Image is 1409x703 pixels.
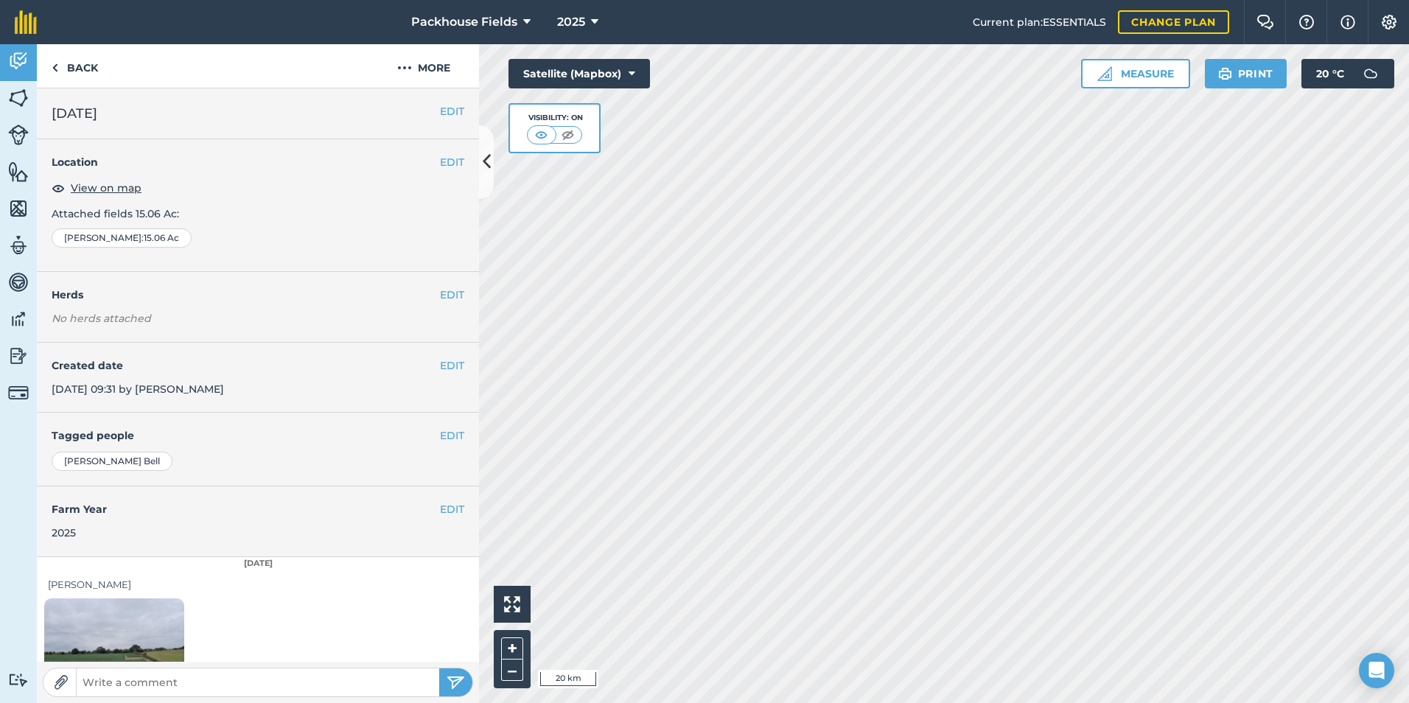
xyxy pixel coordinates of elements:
h2: [DATE] [52,103,464,124]
button: 20 °C [1301,59,1394,88]
img: fieldmargin Logo [15,10,37,34]
img: svg+xml;base64,PHN2ZyB4bWxucz0iaHR0cDovL3d3dy53My5vcmcvMjAwMC9zdmciIHdpZHRoPSI1MCIgaGVpZ2h0PSI0MC... [532,127,550,142]
img: svg+xml;base64,PHN2ZyB4bWxucz0iaHR0cDovL3d3dy53My5vcmcvMjAwMC9zdmciIHdpZHRoPSI1MCIgaGVpZ2h0PSI0MC... [559,127,577,142]
h4: Created date [52,357,464,374]
button: Print [1205,59,1287,88]
img: svg+xml;base64,PD94bWwgdmVyc2lvbj0iMS4wIiBlbmNvZGluZz0idXRmLTgiPz4KPCEtLSBHZW5lcmF0b3I6IEFkb2JlIE... [8,673,29,687]
h4: Farm Year [52,501,464,517]
button: Measure [1081,59,1190,88]
img: Two speech bubbles overlapping with the left bubble in the forefront [1256,15,1274,29]
span: 20 ° C [1316,59,1344,88]
p: Attached fields 15.06 Ac : [52,206,464,222]
span: View on map [71,180,141,196]
input: Write a comment [77,672,439,693]
div: [DATE] [37,557,479,570]
button: EDIT [440,287,464,303]
img: svg+xml;base64,PD94bWwgdmVyc2lvbj0iMS4wIiBlbmNvZGluZz0idXRmLTgiPz4KPCEtLSBHZW5lcmF0b3I6IEFkb2JlIE... [8,345,29,367]
img: svg+xml;base64,PHN2ZyB4bWxucz0iaHR0cDovL3d3dy53My5vcmcvMjAwMC9zdmciIHdpZHRoPSIyMCIgaGVpZ2h0PSIyNC... [397,59,412,77]
a: Back [37,44,113,88]
span: 2025 [557,13,585,31]
div: Visibility: On [527,112,583,124]
span: : 15.06 Ac [141,232,179,244]
button: Satellite (Mapbox) [508,59,650,88]
img: svg+xml;base64,PD94bWwgdmVyc2lvbj0iMS4wIiBlbmNvZGluZz0idXRmLTgiPz4KPCEtLSBHZW5lcmF0b3I6IEFkb2JlIE... [8,308,29,330]
img: Ruler icon [1097,66,1112,81]
h4: Herds [52,287,479,303]
div: [DATE] 09:31 by [PERSON_NAME] [37,343,479,413]
img: svg+xml;base64,PD94bWwgdmVyc2lvbj0iMS4wIiBlbmNvZGluZz0idXRmLTgiPz4KPCEtLSBHZW5lcmF0b3I6IEFkb2JlIE... [1356,59,1385,88]
button: EDIT [440,357,464,374]
em: No herds attached [52,310,479,326]
div: 2025 [52,525,464,541]
img: A cog icon [1380,15,1398,29]
img: svg+xml;base64,PHN2ZyB4bWxucz0iaHR0cDovL3d3dy53My5vcmcvMjAwMC9zdmciIHdpZHRoPSI1NiIgaGVpZ2h0PSI2MC... [8,87,29,109]
button: EDIT [440,501,464,517]
img: svg+xml;base64,PHN2ZyB4bWxucz0iaHR0cDovL3d3dy53My5vcmcvMjAwMC9zdmciIHdpZHRoPSI5IiBoZWlnaHQ9IjI0Ii... [52,59,58,77]
button: + [501,637,523,660]
button: – [501,660,523,681]
div: [PERSON_NAME] Bell [52,452,172,471]
h4: Tagged people [52,427,464,444]
span: Packhouse Fields [411,13,517,31]
h4: Location [52,154,464,170]
span: [PERSON_NAME] [64,232,141,244]
img: svg+xml;base64,PD94bWwgdmVyc2lvbj0iMS4wIiBlbmNvZGluZz0idXRmLTgiPz4KPCEtLSBHZW5lcmF0b3I6IEFkb2JlIE... [8,125,29,145]
img: Paperclip icon [54,675,69,690]
img: svg+xml;base64,PHN2ZyB4bWxucz0iaHR0cDovL3d3dy53My5vcmcvMjAwMC9zdmciIHdpZHRoPSIxNyIgaGVpZ2h0PSIxNy... [1340,13,1355,31]
button: More [368,44,479,88]
img: svg+xml;base64,PHN2ZyB4bWxucz0iaHR0cDovL3d3dy53My5vcmcvMjAwMC9zdmciIHdpZHRoPSI1NiIgaGVpZ2h0PSI2MC... [8,197,29,220]
img: svg+xml;base64,PD94bWwgdmVyc2lvbj0iMS4wIiBlbmNvZGluZz0idXRmLTgiPz4KPCEtLSBHZW5lcmF0b3I6IEFkb2JlIE... [8,234,29,256]
div: Open Intercom Messenger [1359,653,1394,688]
button: EDIT [440,103,464,119]
img: svg+xml;base64,PHN2ZyB4bWxucz0iaHR0cDovL3d3dy53My5vcmcvMjAwMC9zdmciIHdpZHRoPSIyNSIgaGVpZ2h0PSIyNC... [447,674,465,691]
button: EDIT [440,427,464,444]
img: svg+xml;base64,PD94bWwgdmVyc2lvbj0iMS4wIiBlbmNvZGluZz0idXRmLTgiPz4KPCEtLSBHZW5lcmF0b3I6IEFkb2JlIE... [8,382,29,403]
img: svg+xml;base64,PHN2ZyB4bWxucz0iaHR0cDovL3d3dy53My5vcmcvMjAwMC9zdmciIHdpZHRoPSIxOCIgaGVpZ2h0PSIyNC... [52,179,65,197]
img: svg+xml;base64,PD94bWwgdmVyc2lvbj0iMS4wIiBlbmNvZGluZz0idXRmLTgiPz4KPCEtLSBHZW5lcmF0b3I6IEFkb2JlIE... [8,50,29,72]
div: [PERSON_NAME] [48,577,468,592]
span: Current plan : ESSENTIALS [973,14,1106,30]
img: Four arrows, one pointing top left, one top right, one bottom right and the last bottom left [504,596,520,612]
img: svg+xml;base64,PHN2ZyB4bWxucz0iaHR0cDovL3d3dy53My5vcmcvMjAwMC9zdmciIHdpZHRoPSI1NiIgaGVpZ2h0PSI2MC... [8,161,29,183]
button: EDIT [440,154,464,170]
img: svg+xml;base64,PD94bWwgdmVyc2lvbj0iMS4wIiBlbmNvZGluZz0idXRmLTgiPz4KPCEtLSBHZW5lcmF0b3I6IEFkb2JlIE... [8,271,29,293]
img: svg+xml;base64,PHN2ZyB4bWxucz0iaHR0cDovL3d3dy53My5vcmcvMjAwMC9zdmciIHdpZHRoPSIxOSIgaGVpZ2h0PSIyNC... [1218,65,1232,83]
a: Change plan [1118,10,1229,34]
button: View on map [52,179,141,197]
img: A question mark icon [1298,15,1315,29]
